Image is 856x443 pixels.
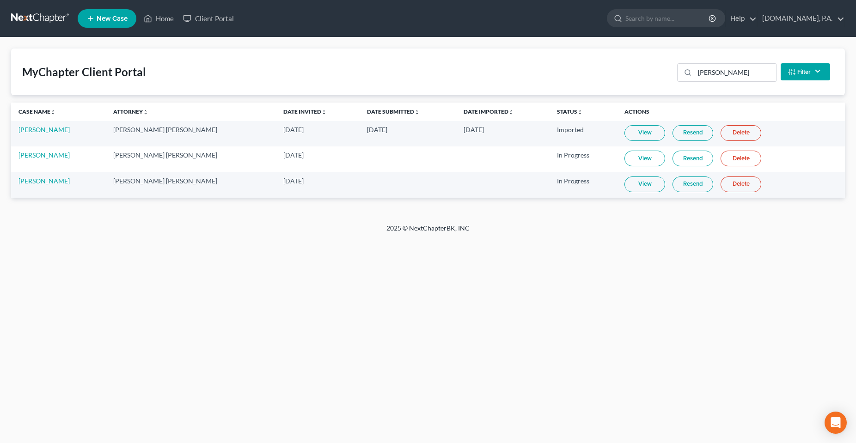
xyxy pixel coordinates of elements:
td: [PERSON_NAME] [PERSON_NAME] [106,121,276,146]
a: Case Nameunfold_more [18,108,56,115]
a: Statusunfold_more [557,108,583,115]
i: unfold_more [414,109,420,115]
a: [PERSON_NAME] [18,126,70,134]
span: [DATE] [367,126,387,134]
a: Home [139,10,178,27]
a: Date Importedunfold_more [464,108,514,115]
i: unfold_more [577,109,583,115]
i: unfold_more [321,109,327,115]
a: Delete [721,125,761,141]
th: Actions [617,103,845,121]
td: In Progress [550,146,617,172]
a: Resend [673,176,713,192]
td: Imported [550,121,617,146]
span: [DATE] [283,177,304,185]
input: Search by name... [625,10,710,27]
span: New Case [97,15,128,22]
div: Open Intercom Messenger [825,412,847,434]
div: MyChapter Client Portal [22,65,146,79]
span: [DATE] [283,126,304,134]
a: Delete [721,176,761,192]
td: [PERSON_NAME] [PERSON_NAME] [106,172,276,198]
i: unfold_more [50,109,56,115]
a: View [624,176,665,192]
a: Delete [721,151,761,166]
a: View [624,125,665,141]
a: Resend [673,125,713,141]
td: In Progress [550,172,617,198]
td: [PERSON_NAME] [PERSON_NAME] [106,146,276,172]
a: Resend [673,151,713,166]
i: unfold_more [143,109,148,115]
div: 2025 © NextChapterBK, INC [165,224,691,240]
a: Attorneyunfold_more [113,108,148,115]
span: [DATE] [464,126,484,134]
a: Date Invitedunfold_more [283,108,327,115]
span: [DATE] [283,151,304,159]
a: Date Submittedunfold_more [367,108,420,115]
a: [PERSON_NAME] [18,177,70,185]
a: [DOMAIN_NAME], P.A. [758,10,844,27]
a: [PERSON_NAME] [18,151,70,159]
input: Search... [695,64,777,81]
a: Help [726,10,757,27]
i: unfold_more [508,109,514,115]
button: Filter [781,63,830,80]
a: Client Portal [178,10,238,27]
a: View [624,151,665,166]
